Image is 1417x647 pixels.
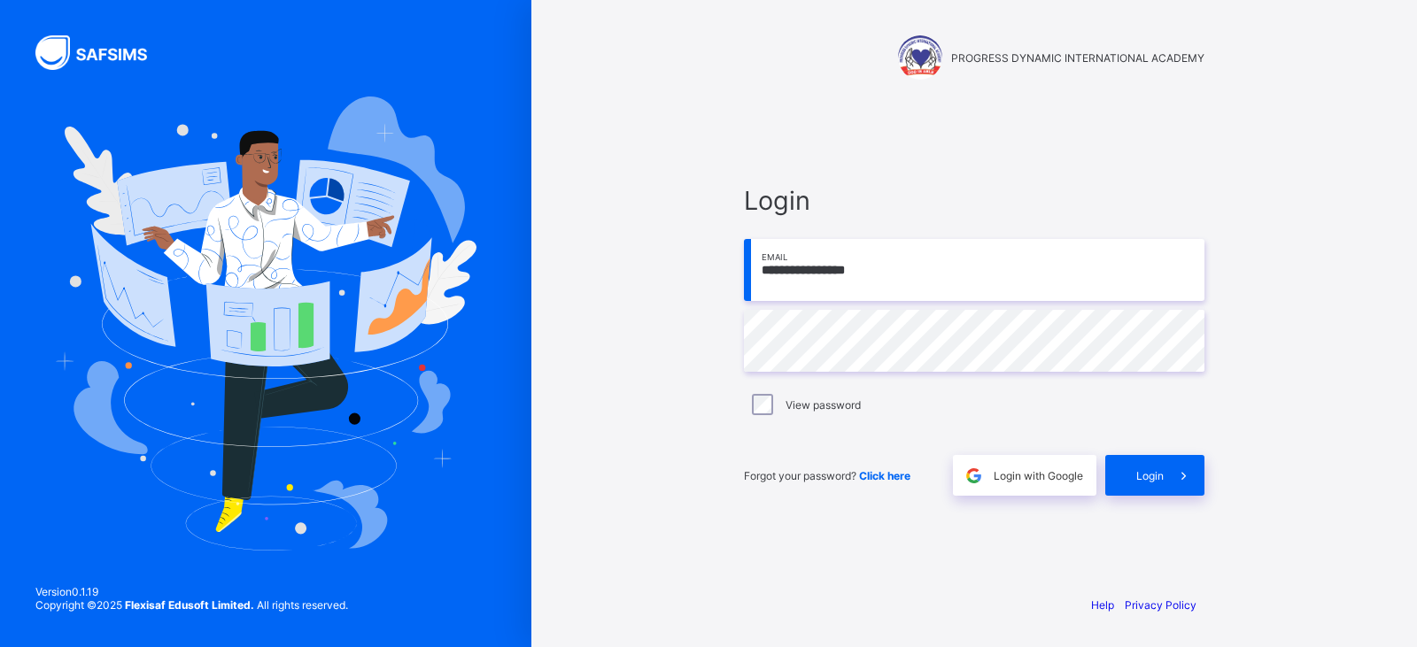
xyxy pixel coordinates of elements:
[125,598,254,612] strong: Flexisaf Edusoft Limited.
[35,35,168,70] img: SAFSIMS Logo
[744,469,910,482] span: Forgot your password?
[1136,469,1164,482] span: Login
[859,469,910,482] a: Click here
[35,598,348,612] span: Copyright © 2025 All rights reserved.
[1125,598,1196,612] a: Privacy Policy
[744,185,1204,216] span: Login
[35,585,348,598] span: Version 0.1.19
[55,96,476,550] img: Hero Image
[1091,598,1114,612] a: Help
[994,469,1083,482] span: Login with Google
[786,398,861,412] label: View password
[951,51,1204,65] span: PROGRESS DYNAMIC INTERNATIONAL ACADEMY
[964,466,984,486] img: google.396cfc9801f0270233282035f929180a.svg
